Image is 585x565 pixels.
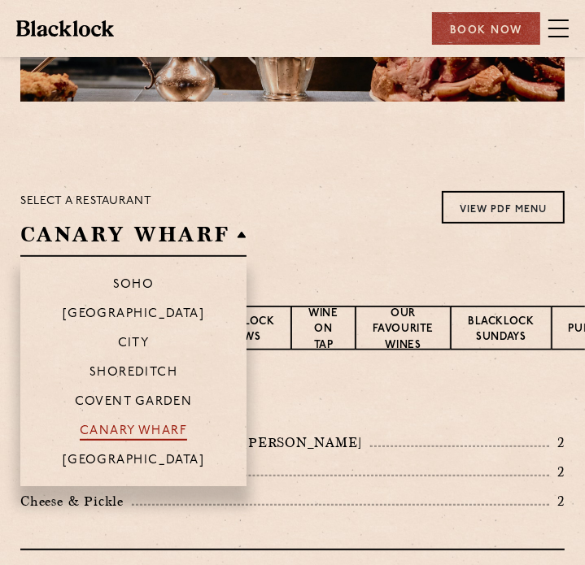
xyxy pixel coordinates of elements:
p: 2 [549,491,565,512]
p: 2 [549,462,565,483]
p: [GEOGRAPHIC_DATA] [63,454,205,470]
p: Soho [113,278,155,294]
p: Wine on Tap [308,306,338,355]
img: BL_Textured_Logo-footer-cropped.svg [16,20,114,37]
h3: Pre Chop Bites [20,391,565,412]
p: Shoreditch [89,366,178,382]
h2: Canary Wharf [20,220,247,257]
p: [GEOGRAPHIC_DATA] [63,307,205,324]
a: View PDF Menu [442,191,565,224]
p: 2 [549,432,565,454]
p: City [118,337,150,353]
p: Canary Wharf [80,424,187,441]
p: Blacklock Sundays [468,314,534,347]
p: Covent Garden [75,395,193,411]
p: Select a restaurant [20,191,247,212]
div: Book Now [432,12,540,45]
p: Our favourite wines [373,306,434,355]
p: Cheese & Pickle [20,494,132,509]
